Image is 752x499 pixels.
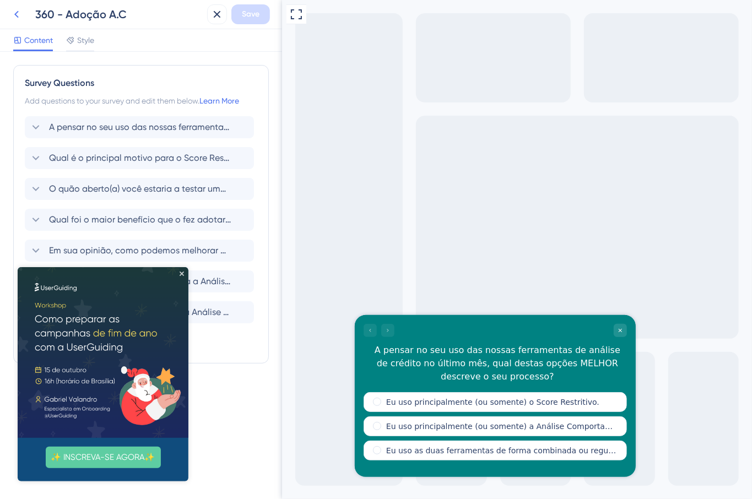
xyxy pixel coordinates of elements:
[25,77,257,90] div: Survey Questions
[25,94,257,107] div: Add questions to your survey and edit them below.
[231,4,270,24] button: Save
[28,180,143,201] button: ✨ INSCREVA-SE AGORA✨
[199,96,239,105] a: Learn More
[242,8,259,21] span: Save
[49,213,231,226] span: Qual foi o maior benefício que o fez adotar a Análise Comportamental como a sua ferramenta princi...
[49,182,231,196] span: O quão aberto(a) você estaria a testar uma nova ferramenta que pode ajudar a aprovar mais cliente...
[49,244,231,257] span: Em sua opinião, como podemos melhorar a Análise Comportamental?
[24,34,53,47] span: Content
[49,151,231,165] span: Qual é o principal motivo para o Score Restritivo ser a sua ferramenta principal?
[73,315,354,477] iframe: UserGuiding Survey
[35,7,203,22] div: 360 - Adoção A.C
[49,121,231,134] span: A pensar no seu uso das nossas ferramentas de análise de crédito no último mês, qual destas opçõe...
[162,4,166,9] div: Close Preview
[77,34,94,47] span: Style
